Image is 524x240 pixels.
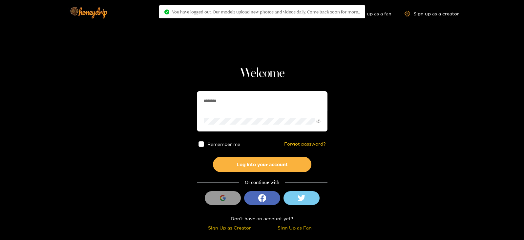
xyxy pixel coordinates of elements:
span: You have logged out. Our models upload new photos and videos daily. Come back soon for more.. [172,9,360,14]
div: Sign Up as Creator [199,224,261,231]
button: Log into your account [213,157,311,172]
span: Remember me [207,142,240,147]
a: Forgot password? [284,141,326,147]
a: Sign up as a fan [346,11,391,16]
div: Or continue with [197,179,327,186]
span: eye-invisible [316,119,321,123]
span: check-circle [164,10,169,14]
a: Sign up as a creator [405,11,459,16]
h1: Welcome [197,66,327,81]
div: Sign Up as Fan [264,224,326,231]
div: Don't have an account yet? [197,215,327,222]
